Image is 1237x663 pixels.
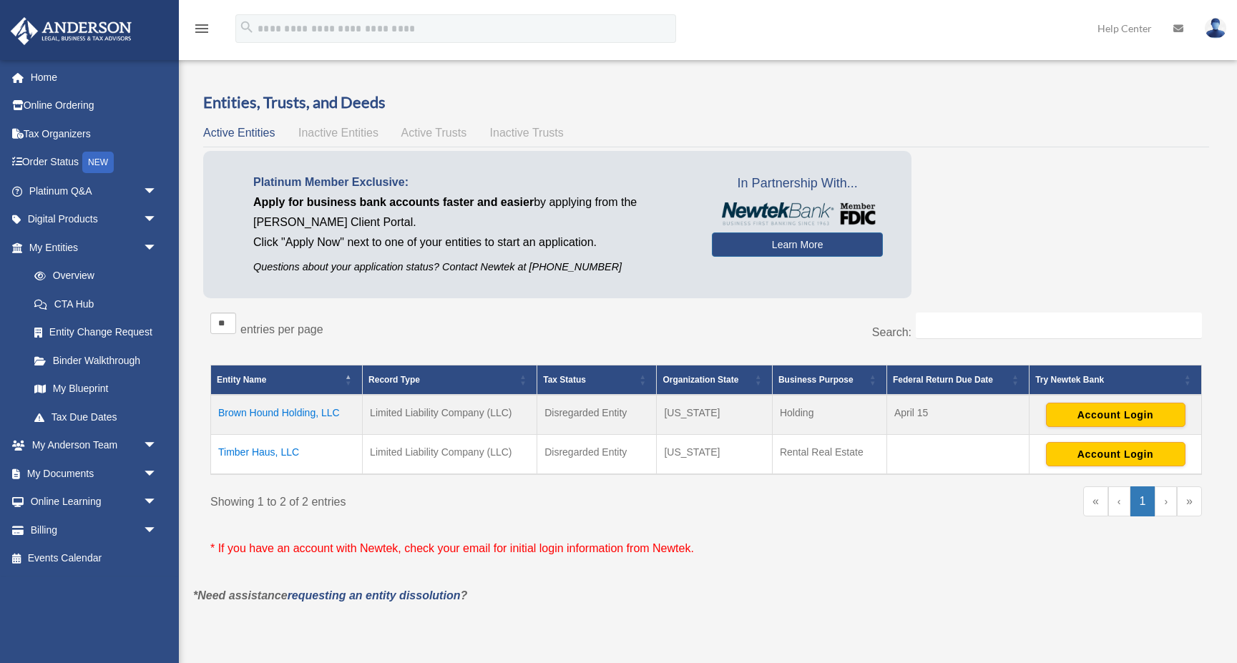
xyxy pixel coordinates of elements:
span: Entity Name [217,375,266,385]
td: Brown Hound Holding, LLC [211,395,363,435]
a: Online Learningarrow_drop_down [10,488,179,516]
a: Platinum Q&Aarrow_drop_down [10,177,179,205]
i: menu [193,20,210,37]
th: Business Purpose: Activate to sort [772,365,886,396]
button: Account Login [1046,403,1185,427]
a: Digital Productsarrow_drop_down [10,205,179,234]
span: Business Purpose [778,375,854,385]
a: Binder Walkthrough [20,346,172,375]
a: Online Ordering [10,92,179,120]
span: arrow_drop_down [143,459,172,488]
td: April 15 [886,395,1029,435]
th: Record Type: Activate to sort [363,365,537,396]
a: Overview [20,262,165,290]
td: Rental Real Estate [772,435,886,475]
span: Inactive Trusts [490,127,564,139]
a: Tax Due Dates [20,403,172,431]
p: Platinum Member Exclusive: [253,172,690,192]
a: Order StatusNEW [10,148,179,177]
th: Organization State: Activate to sort [657,365,773,396]
a: My Entitiesarrow_drop_down [10,233,172,262]
a: Entity Change Request [20,318,172,347]
span: Record Type [368,375,420,385]
p: by applying from the [PERSON_NAME] Client Portal. [253,192,690,232]
th: Try Newtek Bank : Activate to sort [1030,365,1202,396]
i: search [239,19,255,35]
a: Tax Organizers [10,119,179,148]
span: In Partnership With... [712,172,883,195]
em: *Need assistance ? [193,589,467,601]
span: Active Entities [203,127,275,139]
span: arrow_drop_down [143,205,172,235]
a: My Documentsarrow_drop_down [10,459,179,488]
td: Limited Liability Company (LLC) [363,435,537,475]
a: Account Login [1046,448,1185,459]
th: Tax Status: Activate to sort [537,365,657,396]
span: arrow_drop_down [143,233,172,262]
label: Search: [872,326,911,338]
span: Apply for business bank accounts faster and easier [253,196,534,208]
a: Learn More [712,232,883,257]
span: arrow_drop_down [143,516,172,545]
a: Home [10,63,179,92]
img: Anderson Advisors Platinum Portal [6,17,136,45]
span: Federal Return Due Date [893,375,993,385]
img: User Pic [1205,18,1226,39]
span: Active Trusts [401,127,467,139]
p: Click "Apply Now" next to one of your entities to start an application. [253,232,690,252]
img: NewtekBankLogoSM.png [719,202,876,225]
a: Next [1155,486,1177,516]
a: CTA Hub [20,290,172,318]
span: arrow_drop_down [143,488,172,517]
a: Last [1177,486,1202,516]
span: Inactive Entities [298,127,378,139]
a: Account Login [1046,408,1185,420]
a: Billingarrow_drop_down [10,516,179,544]
a: menu [193,25,210,37]
a: Events Calendar [10,544,179,573]
a: My Anderson Teamarrow_drop_down [10,431,179,460]
td: Disregarded Entity [537,395,657,435]
span: Tax Status [543,375,586,385]
th: Federal Return Due Date: Activate to sort [886,365,1029,396]
td: Limited Liability Company (LLC) [363,395,537,435]
button: Account Login [1046,442,1185,466]
td: Holding [772,395,886,435]
div: Try Newtek Bank [1035,371,1180,388]
td: [US_STATE] [657,395,773,435]
label: entries per page [240,323,323,335]
p: * If you have an account with Newtek, check your email for initial login information from Newtek. [210,539,1202,559]
td: [US_STATE] [657,435,773,475]
span: Organization State [662,375,738,385]
span: arrow_drop_down [143,177,172,206]
th: Entity Name: Activate to invert sorting [211,365,363,396]
td: Timber Haus, LLC [211,435,363,475]
a: requesting an entity dissolution [288,589,461,601]
div: Showing 1 to 2 of 2 entries [210,486,695,512]
a: Previous [1108,486,1130,516]
h3: Entities, Trusts, and Deeds [203,92,1209,114]
a: First [1083,486,1108,516]
span: arrow_drop_down [143,431,172,461]
div: NEW [82,152,114,173]
a: My Blueprint [20,375,172,403]
td: Disregarded Entity [537,435,657,475]
p: Questions about your application status? Contact Newtek at [PHONE_NUMBER] [253,258,690,276]
a: 1 [1130,486,1155,516]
